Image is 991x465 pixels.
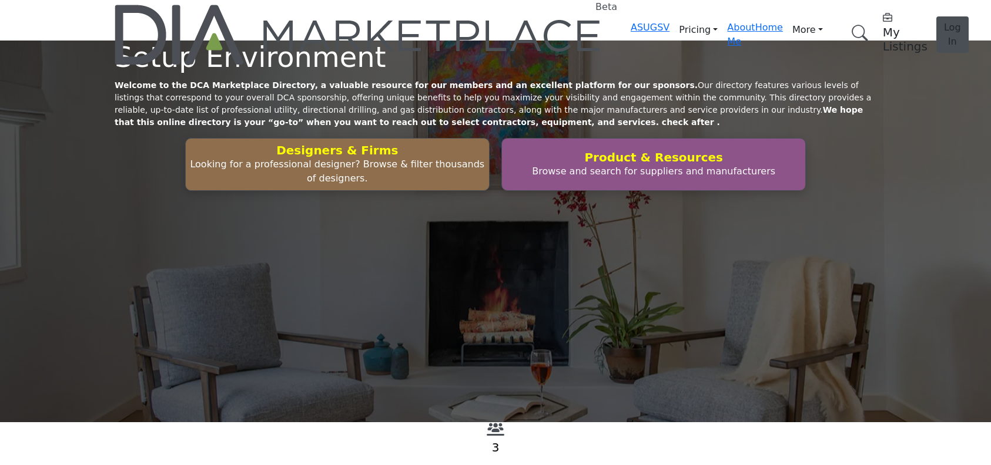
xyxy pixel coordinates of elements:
h2: Product & Resources [505,150,802,164]
a: About Me [727,22,755,47]
a: 3 [492,440,500,454]
button: Log In [936,16,969,53]
p: Browse and search for suppliers and manufacturers [505,164,802,178]
a: Pricing [669,21,727,39]
p: Our directory features various levels of listings that correspond to your overall DCA sponsorship... [115,79,876,129]
h2: Designers & Firms [189,143,486,157]
a: ASUGSV [631,22,669,33]
a: More [783,21,832,39]
h6: Beta [595,1,617,12]
button: Designers & Firms Looking for a professional designer? Browse & filter thousands of designers. [185,138,490,191]
span: Log In [944,22,961,47]
a: Home [755,22,783,33]
p: Looking for a professional designer? Browse & filter thousands of designers. [189,157,486,186]
button: Product & Resources Browse and search for suppliers and manufacturers [501,138,806,191]
strong: We hope that this online directory is your “go-to” when you want to reach out to select contracto... [115,105,863,127]
a: Search [839,18,876,49]
h5: My Listings [883,25,928,53]
div: My Listings [883,11,928,53]
a: Beta [115,5,602,65]
img: Site Logo [115,5,602,65]
a: View Recommenders [487,426,504,437]
strong: Welcome to the DCA Marketplace Directory, a valuable resource for our members and an excellent pl... [115,80,698,90]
